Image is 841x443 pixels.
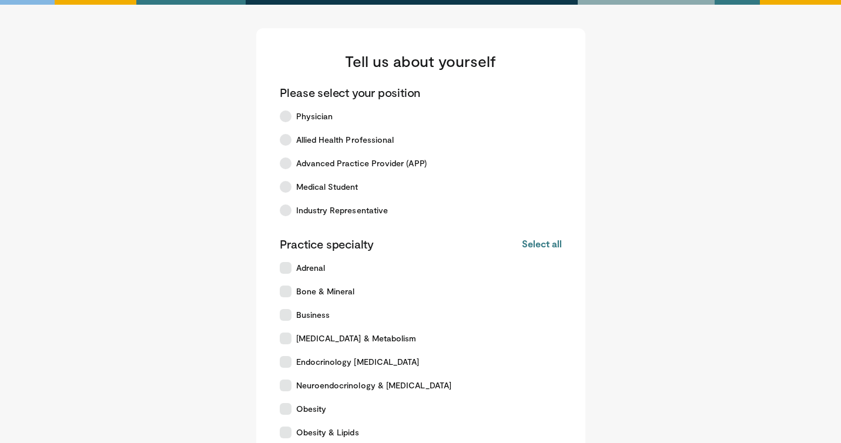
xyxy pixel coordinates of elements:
[296,309,330,321] span: Business
[522,237,561,250] button: Select all
[296,157,427,169] span: Advanced Practice Provider (APP)
[296,286,355,297] span: Bone & Mineral
[296,204,388,216] span: Industry Representative
[296,262,326,274] span: Adrenal
[296,356,420,368] span: Endocrinology [MEDICAL_DATA]
[296,110,333,122] span: Physician
[296,181,358,193] span: Medical Student
[280,236,374,251] p: Practice specialty
[296,134,394,146] span: Allied Health Professional
[296,427,359,438] span: Obesity & Lipids
[280,52,562,71] h3: Tell us about yourself
[296,403,327,415] span: Obesity
[296,380,451,391] span: Neuroendocrinology & [MEDICAL_DATA]
[280,85,421,100] p: Please select your position
[296,333,417,344] span: [MEDICAL_DATA] & Metabolism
